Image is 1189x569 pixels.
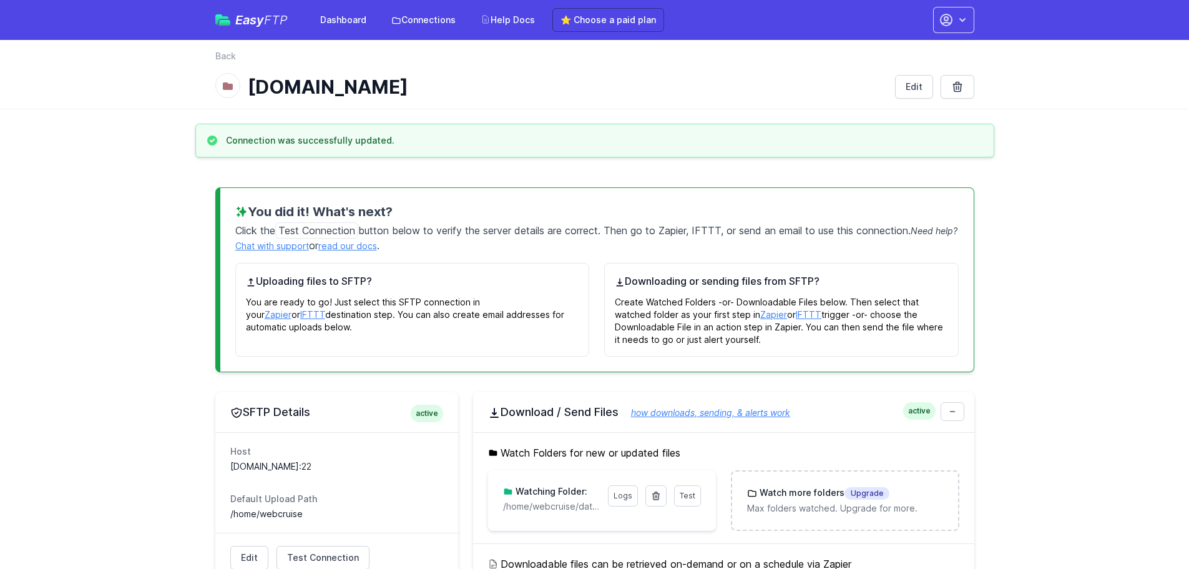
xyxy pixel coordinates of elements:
[230,460,443,473] dd: [DOMAIN_NAME]:22
[230,445,443,458] dt: Host
[615,274,948,289] h4: Downloading or sending files from SFTP?
[215,14,230,26] img: easyftp_logo.png
[844,487,889,500] span: Upgrade
[608,485,638,507] a: Logs
[680,491,695,500] span: Test
[411,405,443,422] span: active
[235,240,309,251] a: Chat with support
[895,75,933,99] a: Edit
[503,500,600,513] p: /home/webcruise/data/webcruise
[732,472,957,530] a: Watch more foldersUpgrade Max folders watched. Upgrade for more.
[384,9,463,31] a: Connections
[674,485,701,507] a: Test
[230,493,443,505] dt: Default Upload Path
[757,487,889,500] h3: Watch more folders
[318,240,377,251] a: read our docs
[552,8,664,32] a: ⭐ Choose a paid plan
[230,508,443,520] dd: /home/webcruise
[911,225,957,236] span: Need help?
[246,289,579,334] p: You are ready to go! Just select this SFTP connection in your or destination step. You can also c...
[760,309,787,320] a: Zapier
[619,407,790,418] a: how downloads, sending, & alerts work
[235,203,959,220] h3: You did it! What's next?
[903,402,936,420] span: active
[235,220,959,253] p: Click the button below to verify the server details are correct. Then go to Zapier, IFTTT, or sen...
[235,14,288,26] span: Easy
[226,134,394,147] h3: Connection was successfully updated.
[473,9,542,31] a: Help Docs
[488,445,959,460] h5: Watch Folders for new or updated files
[230,405,443,420] h2: SFTP Details
[747,502,942,515] p: Max folders watched. Upgrade for more.
[300,309,325,320] a: IFTTT
[275,222,358,239] span: Test Connection
[796,309,821,320] a: IFTTT
[215,50,974,70] nav: Breadcrumb
[615,289,948,346] p: Create Watched Folders -or- Downloadable Files below. Then select that watched folder as your fir...
[513,485,587,498] h3: Watching Folder:
[264,12,288,27] span: FTP
[313,9,374,31] a: Dashboard
[248,76,885,98] h1: [DOMAIN_NAME]
[488,405,959,420] h2: Download / Send Files
[215,50,236,62] a: Back
[265,309,291,320] a: Zapier
[215,14,288,26] a: EasyFTP
[246,274,579,289] h4: Uploading files to SFTP?
[287,552,359,564] span: Test Connection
